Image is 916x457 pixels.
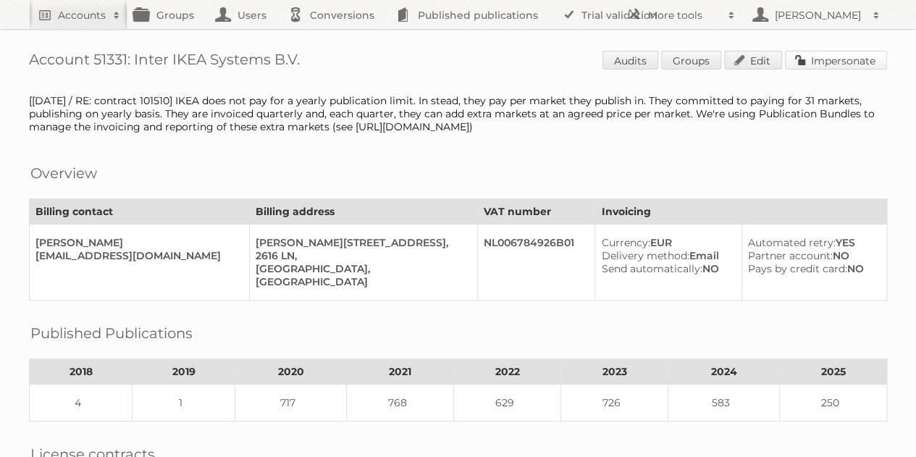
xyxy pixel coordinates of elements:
[478,199,595,225] th: VAT number
[748,236,836,249] span: Automated retry:
[347,359,454,385] th: 2021
[748,249,833,262] span: Partner account:
[235,359,347,385] th: 2020
[601,262,729,275] div: NO
[779,385,886,422] td: 250
[454,385,561,422] td: 629
[724,51,782,70] a: Edit
[133,359,235,385] th: 2019
[250,199,478,225] th: Billing address
[30,322,193,344] h2: Published Publications
[133,385,235,422] td: 1
[595,199,887,225] th: Invoicing
[347,385,454,422] td: 768
[256,249,466,262] div: 2616 LN,
[256,236,466,249] div: [PERSON_NAME][STREET_ADDRESS],
[29,94,887,133] div: [[DATE] / RE: contract 101510] IKEA does not pay for a yearly publication limit. In stead, they p...
[35,249,238,262] div: [EMAIL_ADDRESS][DOMAIN_NAME]
[601,236,729,249] div: EUR
[30,199,250,225] th: Billing contact
[601,249,729,262] div: Email
[602,51,658,70] a: Audits
[779,359,886,385] th: 2025
[30,162,97,184] h2: Overview
[748,262,875,275] div: NO
[771,8,865,22] h2: [PERSON_NAME]
[601,262,702,275] span: Send automatically:
[748,262,847,275] span: Pays by credit card:
[661,51,721,70] a: Groups
[35,236,238,249] div: [PERSON_NAME]
[601,249,689,262] span: Delivery method:
[454,359,561,385] th: 2022
[256,262,466,275] div: [GEOGRAPHIC_DATA],
[601,236,650,249] span: Currency:
[256,275,466,288] div: [GEOGRAPHIC_DATA]
[648,8,720,22] h2: More tools
[30,359,133,385] th: 2018
[30,385,133,422] td: 4
[561,359,668,385] th: 2023
[29,51,887,72] h1: Account 51331: Inter IKEA Systems B.V.
[478,225,595,301] td: NL006784926B01
[785,51,887,70] a: Impersonate
[561,385,668,422] td: 726
[668,359,780,385] th: 2024
[748,236,875,249] div: YES
[748,249,875,262] div: NO
[668,385,780,422] td: 583
[58,8,106,22] h2: Accounts
[235,385,347,422] td: 717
